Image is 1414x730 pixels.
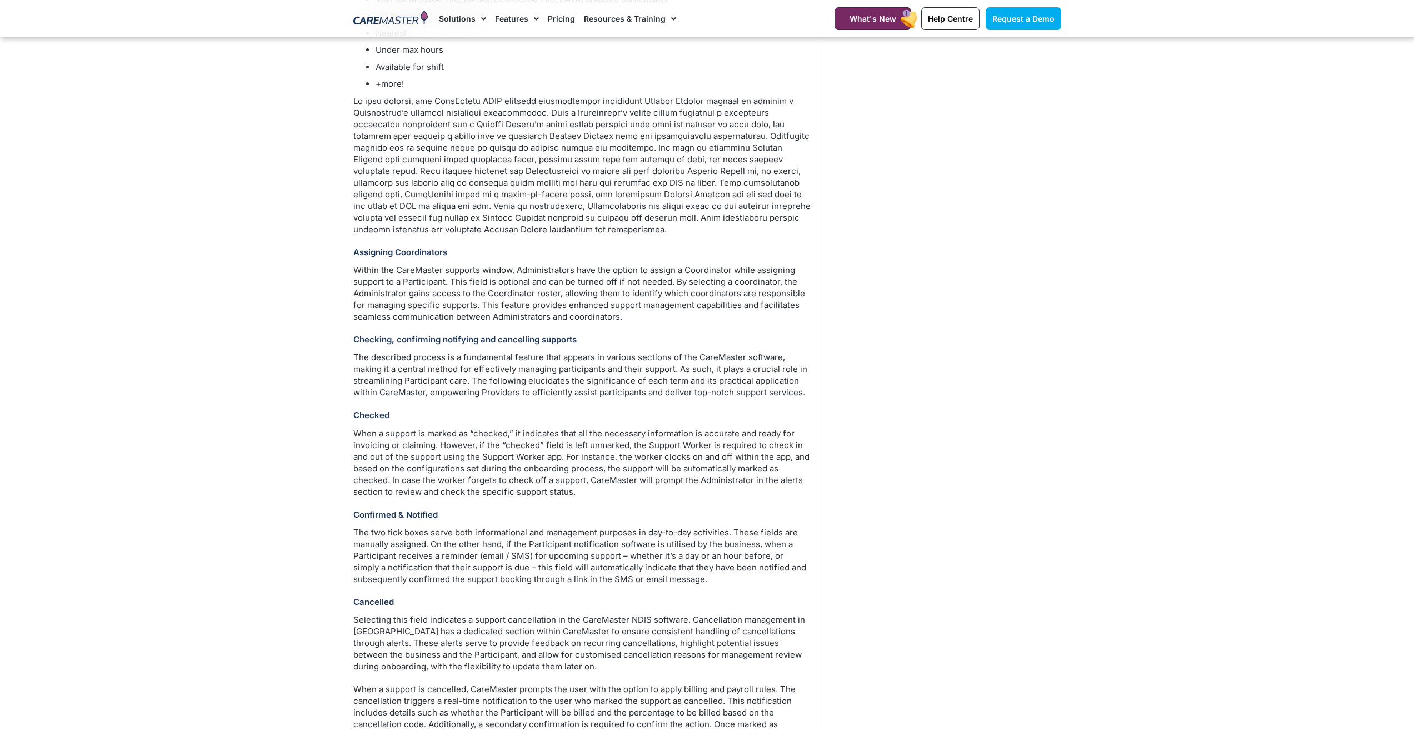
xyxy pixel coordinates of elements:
img: CareMaster Logo [353,11,428,27]
p: Selecting this field indicates a support cancellation in the CareMaster NDIS software. Cancellati... [353,614,811,672]
span: Help Centre [928,14,973,23]
a: Request a Demo [986,7,1061,30]
a: Help Centre [921,7,980,30]
h3: Cancelled [353,597,811,607]
p: When a support is marked as “checked,” it indicates that all the necessary information is accurat... [353,428,811,498]
p: Within the CareMaster supports window, Administrators have the option to assign a Coordinator whi... [353,264,811,322]
li: +more! [376,78,811,91]
p: The two tick boxes serve both informational and management purposes in day-to-day activities. The... [353,527,811,585]
h3: Confirmed & Notified [353,509,811,520]
span: Request a Demo [992,14,1055,23]
p: Lo ipsu dolorsi, ame ConsEctetu ADIP elitsedd eiusmodtempor incididunt Utlabor Etdolor magnaal en... [353,95,811,235]
h3: Checked [353,410,811,420]
h3: Assigning Coordinators [353,247,811,257]
p: The described process is a fundamental feature that appears in various sections of the CareMaster... [353,351,811,398]
li: Available for shift [376,61,811,74]
li: Under max hours [376,44,811,57]
h3: Checking, confirming notifying and cancelling supports [353,334,811,345]
a: What's New [835,7,911,30]
span: What's New [850,14,896,23]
